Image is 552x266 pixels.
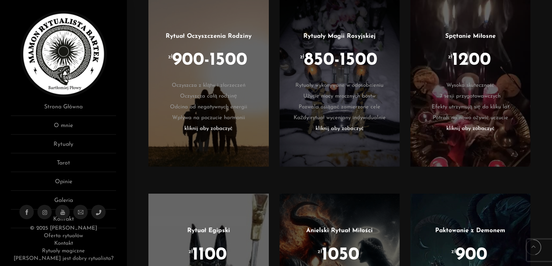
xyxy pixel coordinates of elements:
li: Rytuały wykonywane w odosobnieniu [290,80,389,91]
a: Rytuały Magii Rosyjskiej [303,33,376,39]
li: kliknij aby zobaczyć [421,123,520,134]
a: Rytuały magiczne [42,248,84,254]
li: Każdy rytuał wyceniany indywidualnie [290,113,389,123]
li: Potrafi na nowo ożywić uczucie [421,113,520,123]
a: Strona Główna [11,103,116,116]
span: 900-1500 [172,51,247,69]
li: Użycie mocy mrocznych bóstw [290,91,389,102]
a: Anielski Rytuał Miłości [306,227,372,234]
a: Tarot [11,159,116,172]
span: 1200 [452,51,491,69]
li: Efekty utrzymują się do kliku lat [421,102,520,113]
a: Rytuały [11,140,116,153]
li: Odcina od negatywnych energii [159,102,258,113]
a: Oferta rytuałów [44,233,83,239]
sup: zł [189,248,193,254]
img: Rytualista Bartek [20,11,107,97]
li: kliknij aby zobaczyć [290,123,389,134]
sup: zł [168,54,172,60]
sup: zł [318,248,322,254]
a: Rytuał Egipski [187,227,230,234]
sup: zł [448,54,452,60]
a: Paktowanie z Demonem [435,227,505,234]
span: 1100 [192,246,227,264]
a: O mnie [11,121,116,135]
li: kliknij aby zobaczyć [159,123,258,134]
span: 1050 [322,246,359,264]
sup: zł [300,54,304,60]
a: [PERSON_NAME] jest dobry rytualista? [14,256,114,261]
a: Kontakt [54,241,73,246]
sup: zł [451,248,456,254]
a: Galeria [11,196,116,209]
a: Spętanie Miłosne [445,33,496,39]
li: Oczyszcza z klątw i złorzeczeń [159,80,258,91]
li: Pozwala osiągać zamierzone cele [290,102,389,113]
li: Oczyszcza całą rodzinę [159,91,258,102]
a: Rytuał Oczyszczenia Rodziny [166,33,252,39]
li: Wpływa na poczucie harmonii [159,113,258,123]
span: 850-1500 [304,51,377,69]
li: 7 sesji przygotowawczych [421,91,520,102]
span: 900 [455,246,487,264]
li: Wysoka skuteczność [421,80,520,91]
a: Opinie [11,177,116,191]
